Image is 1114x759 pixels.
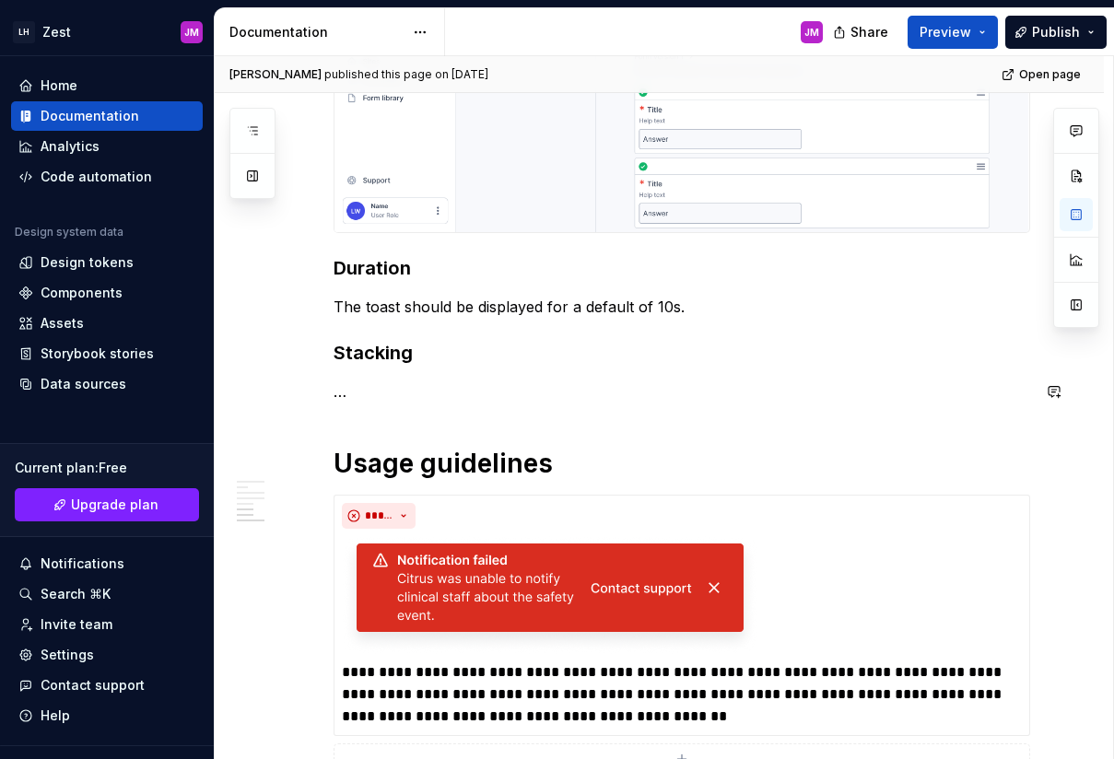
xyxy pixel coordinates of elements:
[11,309,203,338] a: Assets
[11,71,203,100] a: Home
[41,107,139,125] div: Documentation
[334,340,1030,366] h3: Stacking
[42,23,71,41] div: Zest
[11,278,203,308] a: Components
[11,610,203,639] a: Invite team
[324,67,488,82] div: published this page on [DATE]
[41,676,145,695] div: Contact support
[41,314,84,333] div: Assets
[850,23,888,41] span: Share
[15,225,123,239] div: Design system data
[41,706,70,725] div: Help
[71,496,158,514] span: Upgrade plan
[41,344,154,363] div: Storybook stories
[824,16,900,49] button: Share
[15,459,199,477] div: Current plan : Free
[4,12,210,52] button: LHZestJM
[229,67,322,82] span: [PERSON_NAME]
[342,536,758,654] img: d0150542-1b8d-45c1-80be-aab853d37f1a.png
[41,137,100,156] div: Analytics
[41,555,124,573] div: Notifications
[15,488,199,521] a: Upgrade plan
[804,25,819,40] div: JM
[11,339,203,368] a: Storybook stories
[41,168,152,186] div: Code automation
[334,380,1030,403] p: …
[229,23,404,41] div: Documentation
[41,253,134,272] div: Design tokens
[41,375,126,393] div: Data sources
[920,23,971,41] span: Preview
[334,255,1030,281] h3: Duration
[11,101,203,131] a: Documentation
[13,21,35,43] div: LH
[41,76,77,95] div: Home
[184,25,199,40] div: JM
[11,640,203,670] a: Settings
[11,549,203,578] button: Notifications
[11,248,203,277] a: Design tokens
[41,646,94,664] div: Settings
[1019,67,1081,82] span: Open page
[11,132,203,161] a: Analytics
[334,447,1030,480] h1: Usage guidelines
[41,615,112,634] div: Invite team
[11,369,203,399] a: Data sources
[908,16,998,49] button: Preview
[1032,23,1080,41] span: Publish
[11,701,203,730] button: Help
[41,585,111,603] div: Search ⌘K
[334,296,1030,318] p: The toast should be displayed for a default of 10s.
[996,62,1089,88] a: Open page
[41,284,123,302] div: Components
[11,579,203,609] button: Search ⌘K
[11,671,203,700] button: Contact support
[11,162,203,192] a: Code automation
[1005,16,1107,49] button: Publish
